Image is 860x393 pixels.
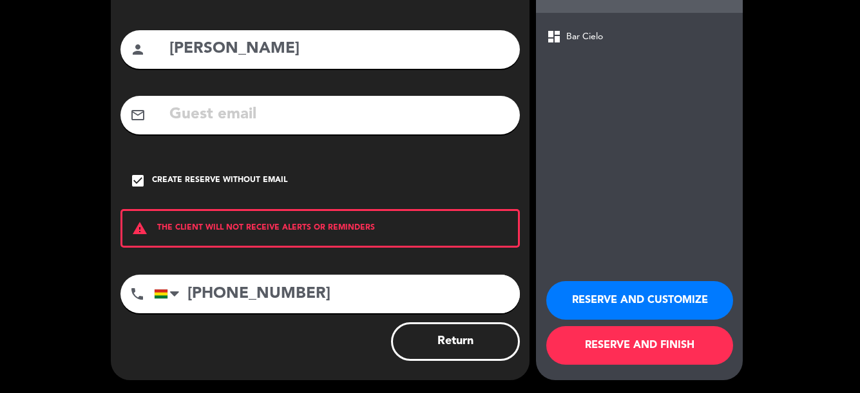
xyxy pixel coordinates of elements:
[546,281,733,320] button: RESERVE AND CUSTOMIZE
[546,29,562,44] span: dashboard
[120,209,520,248] div: THE CLIENT WILL NOT RECEIVE ALERTS OR REMINDERS
[129,286,145,302] i: phone
[391,322,520,361] button: Return
[154,275,520,313] input: Phone number...
[130,173,146,188] i: check_box
[130,42,146,57] i: person
[155,275,184,313] div: Bolivia: +591
[130,107,146,123] i: mail_outline
[122,221,157,236] i: warning
[168,102,510,128] input: Guest email
[168,36,510,62] input: Guest Name
[566,30,603,44] span: Bar Cielo
[546,326,733,365] button: RESERVE AND FINISH
[152,174,287,187] div: Create reserve without email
